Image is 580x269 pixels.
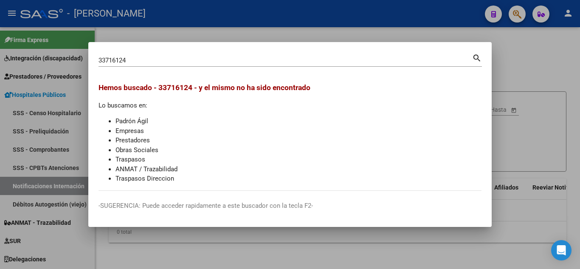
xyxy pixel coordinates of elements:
[115,136,481,145] li: Prestadores
[99,83,310,92] span: Hemos buscado - 33716124 - y el mismo no ha sido encontrado
[99,201,481,211] p: -SUGERENCIA: Puede acceder rapidamente a este buscador con la tecla F2-
[115,164,481,174] li: ANMAT / Trazabilidad
[115,116,481,126] li: Padrón Ágil
[115,126,481,136] li: Empresas
[551,240,572,261] div: Open Intercom Messenger
[115,155,481,164] li: Traspasos
[99,82,481,184] div: Lo buscamos en:
[115,145,481,155] li: Obras Sociales
[472,52,482,62] mat-icon: search
[115,174,481,184] li: Traspasos Direccion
